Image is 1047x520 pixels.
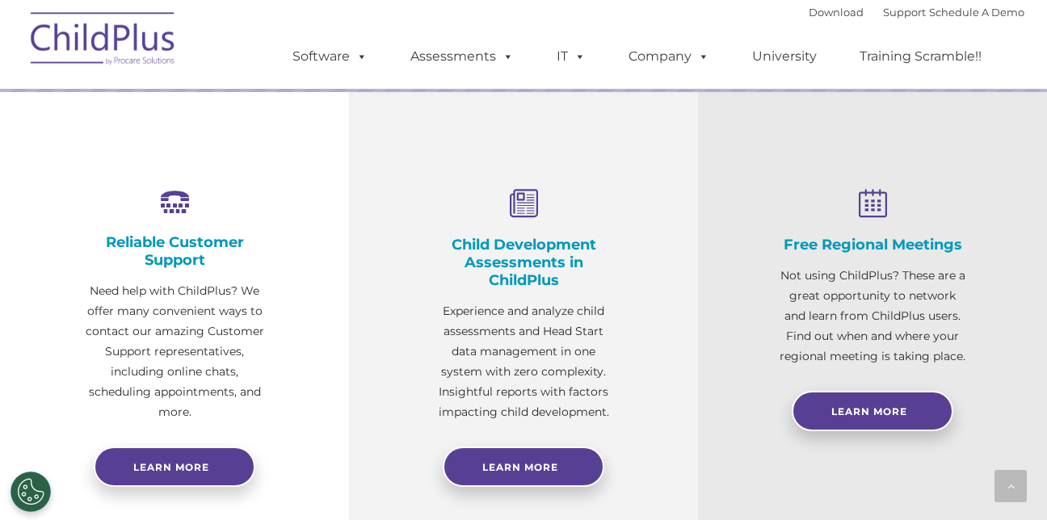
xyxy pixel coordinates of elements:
[482,461,558,473] span: Learn More
[779,236,966,254] h4: Free Regional Meetings
[394,40,530,73] a: Assessments
[929,6,1024,19] a: Schedule A Demo
[883,6,926,19] a: Support
[809,6,864,19] a: Download
[225,173,293,185] span: Phone number
[736,40,833,73] a: University
[11,472,51,512] button: Cookies Settings
[81,233,268,269] h4: Reliable Customer Support
[81,281,268,422] p: Need help with ChildPlus? We offer many convenient ways to contact our amazing Customer Support r...
[276,40,384,73] a: Software
[809,6,1024,19] font: |
[779,266,966,367] p: Not using ChildPlus? These are a great opportunity to network and learn from ChildPlus users. Fin...
[225,107,274,119] span: Last name
[133,461,209,473] span: Learn more
[94,447,255,487] a: Learn more
[831,405,907,417] span: Learn More
[23,1,184,82] img: ChildPlus by Procare Solutions
[612,40,725,73] a: Company
[443,447,604,487] a: Learn More
[430,236,617,289] h4: Child Development Assessments in ChildPlus
[430,301,617,422] p: Experience and analyze child assessments and Head Start data management in one system with zero c...
[792,391,953,431] a: Learn More
[540,40,602,73] a: IT
[843,40,998,73] a: Training Scramble!!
